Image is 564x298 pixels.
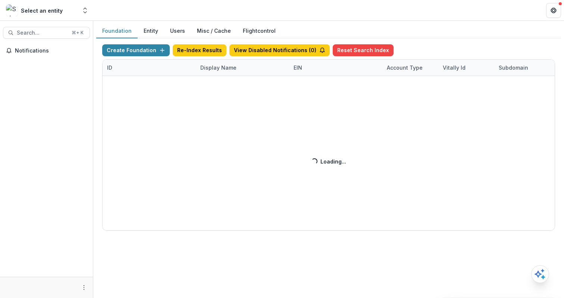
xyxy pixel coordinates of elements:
[243,27,276,35] a: Flightcontrol
[80,3,90,18] button: Open entity switcher
[138,24,164,38] button: Entity
[17,30,67,36] span: Search...
[3,27,90,39] button: Search...
[546,3,561,18] button: Get Help
[3,45,90,57] button: Notifications
[164,24,191,38] button: Users
[15,48,87,54] span: Notifications
[79,283,88,292] button: More
[96,24,138,38] button: Foundation
[531,265,549,283] button: Open AI Assistant
[191,24,237,38] button: Misc / Cache
[21,7,63,15] div: Select an entity
[6,4,18,16] img: Select an entity
[70,29,85,37] div: ⌘ + K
